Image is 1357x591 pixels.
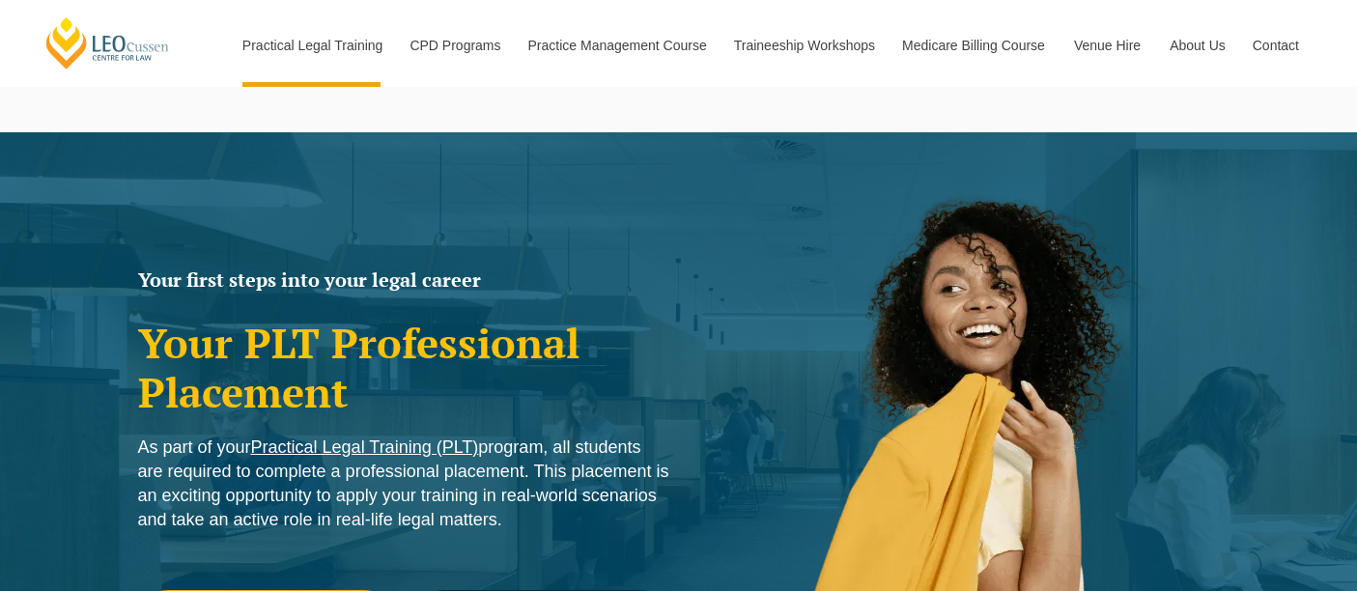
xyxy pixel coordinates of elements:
[43,15,172,70] a: [PERSON_NAME] Centre for Law
[138,319,669,416] h1: Your PLT Professional Placement
[251,437,479,457] a: Practical Legal Training (PLT)
[1228,462,1309,543] iframe: LiveChat chat widget
[720,4,888,87] a: Traineeship Workshops
[1238,4,1314,87] a: Contact
[138,270,669,290] h2: Your first steps into your legal career
[514,4,720,87] a: Practice Management Course
[228,4,396,87] a: Practical Legal Training
[1155,4,1238,87] a: About Us
[1060,4,1155,87] a: Venue Hire
[888,4,1060,87] a: Medicare Billing Course
[138,437,669,529] span: As part of your program, all students are required to complete a professional placement. This pla...
[395,4,513,87] a: CPD Programs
